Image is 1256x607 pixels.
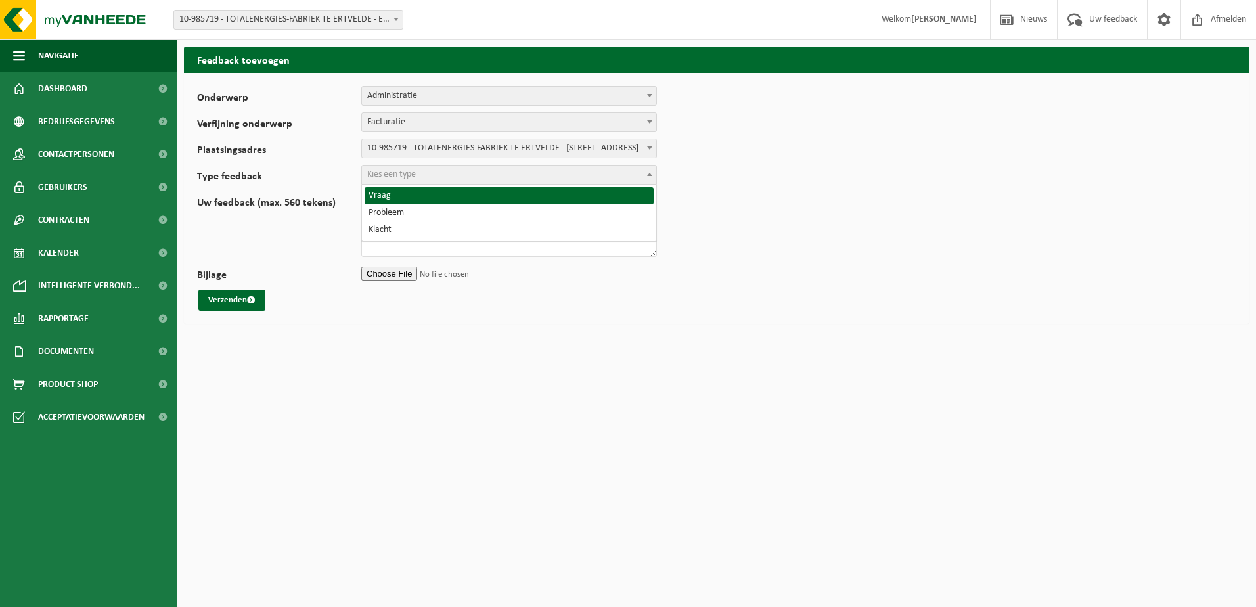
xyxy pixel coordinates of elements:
[38,39,79,72] span: Navigatie
[38,105,115,138] span: Bedrijfsgegevens
[38,171,87,204] span: Gebruikers
[361,139,657,158] span: 10-985719 - TOTALENERGIES-FABRIEK TE ERTVELDE - BOMBARDEMENTSTRAAT 15 - ERTVELDE
[173,10,403,30] span: 10-985719 - TOTALENERGIES-FABRIEK TE ERTVELDE - ERTVELDE
[911,14,977,24] strong: [PERSON_NAME]
[365,187,654,204] li: Vraag
[367,169,416,179] span: Kies een type
[198,290,265,311] button: Verzenden
[38,236,79,269] span: Kalender
[365,221,654,238] li: Klacht
[197,145,361,158] label: Plaatsingsadres
[197,270,361,283] label: Bijlage
[38,204,89,236] span: Contracten
[365,204,654,221] li: Probleem
[184,47,1249,72] h2: Feedback toevoegen
[362,113,656,131] span: Facturatie
[38,302,89,335] span: Rapportage
[38,368,98,401] span: Product Shop
[38,401,145,434] span: Acceptatievoorwaarden
[38,72,87,105] span: Dashboard
[197,119,361,132] label: Verfijning onderwerp
[38,335,94,368] span: Documenten
[197,198,361,257] label: Uw feedback (max. 560 tekens)
[362,87,656,105] span: Administratie
[38,138,114,171] span: Contactpersonen
[197,93,361,106] label: Onderwerp
[38,269,140,302] span: Intelligente verbond...
[174,11,403,29] span: 10-985719 - TOTALENERGIES-FABRIEK TE ERTVELDE - ERTVELDE
[361,86,657,106] span: Administratie
[197,171,361,185] label: Type feedback
[362,139,656,158] span: 10-985719 - TOTALENERGIES-FABRIEK TE ERTVELDE - BOMBARDEMENTSTRAAT 15 - ERTVELDE
[361,112,657,132] span: Facturatie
